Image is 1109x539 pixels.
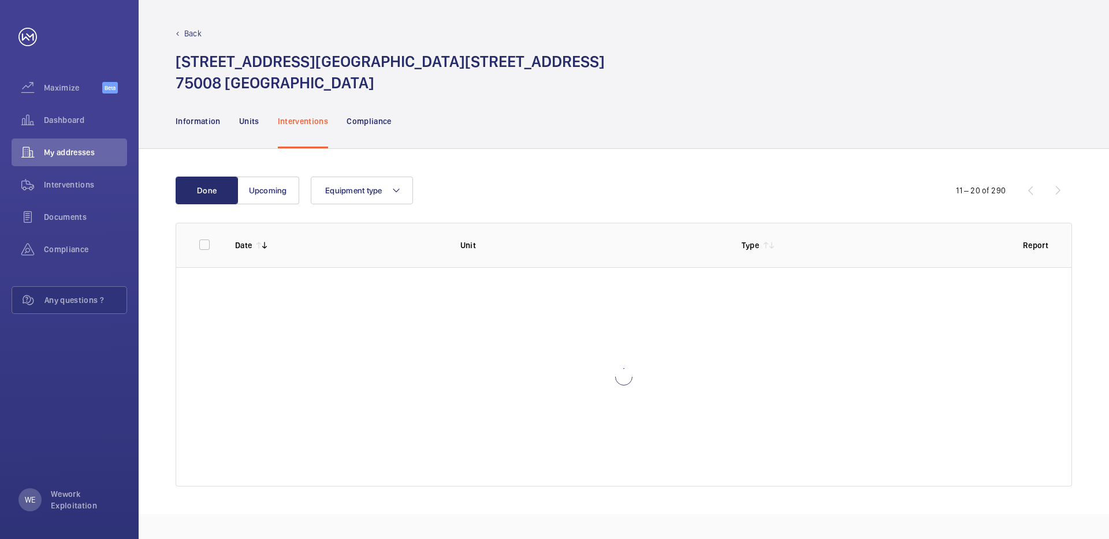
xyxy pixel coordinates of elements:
[44,244,127,255] span: Compliance
[44,179,127,190] span: Interventions
[278,115,329,127] p: Interventions
[325,186,382,195] span: Equipment type
[44,147,127,158] span: My addresses
[102,82,118,93] span: Beta
[176,177,238,204] button: Done
[44,114,127,126] span: Dashboard
[176,115,221,127] p: Information
[51,488,120,511] p: Wework Exploitation
[956,185,1006,196] div: 11 – 20 of 290
[460,239,723,251] p: Unit
[184,28,202,39] p: Back
[235,239,252,251] p: Date
[44,294,126,306] span: Any questions ?
[25,494,35,506] p: WE
[311,177,413,204] button: Equipment type
[44,211,127,223] span: Documents
[742,239,759,251] p: Type
[239,115,259,127] p: Units
[44,82,102,93] span: Maximize
[237,177,299,204] button: Upcoming
[1023,239,1048,251] p: Report
[176,51,605,93] h1: [STREET_ADDRESS][GEOGRAPHIC_DATA][STREET_ADDRESS] 75008 [GEOGRAPHIC_DATA]
[347,115,392,127] p: Compliance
